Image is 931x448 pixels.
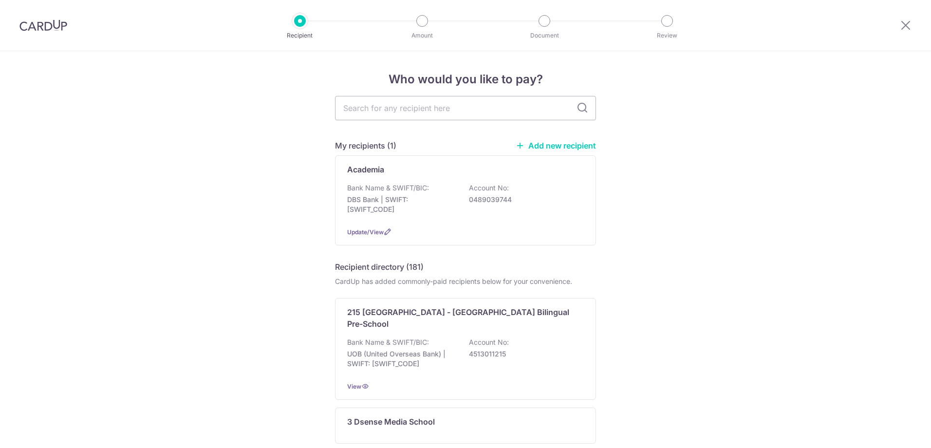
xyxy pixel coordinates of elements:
[469,183,509,193] p: Account No:
[469,337,509,347] p: Account No:
[264,31,336,40] p: Recipient
[469,349,578,359] p: 4513011215
[347,306,572,330] p: 215 [GEOGRAPHIC_DATA] - [GEOGRAPHIC_DATA] Bilingual Pre-School
[347,183,429,193] p: Bank Name & SWIFT/BIC:
[347,195,456,214] p: DBS Bank | SWIFT: [SWIFT_CODE]
[347,337,429,347] p: Bank Name & SWIFT/BIC:
[335,277,596,286] div: CardUp has added commonly-paid recipients below for your convenience.
[347,416,435,428] p: 3 Dsense Media School
[335,140,396,151] h5: My recipients (1)
[347,228,384,236] a: Update/View
[19,19,67,31] img: CardUp
[335,261,424,273] h5: Recipient directory (181)
[335,96,596,120] input: Search for any recipient here
[347,383,361,390] a: View
[386,31,458,40] p: Amount
[508,31,580,40] p: Document
[469,195,578,205] p: 0489039744
[347,164,384,175] p: Academia
[335,71,596,88] h4: Who would you like to pay?
[347,349,456,369] p: UOB (United Overseas Bank) | SWIFT: [SWIFT_CODE]
[869,419,921,443] iframe: Opens a widget where you can find more information
[516,141,596,150] a: Add new recipient
[631,31,703,40] p: Review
